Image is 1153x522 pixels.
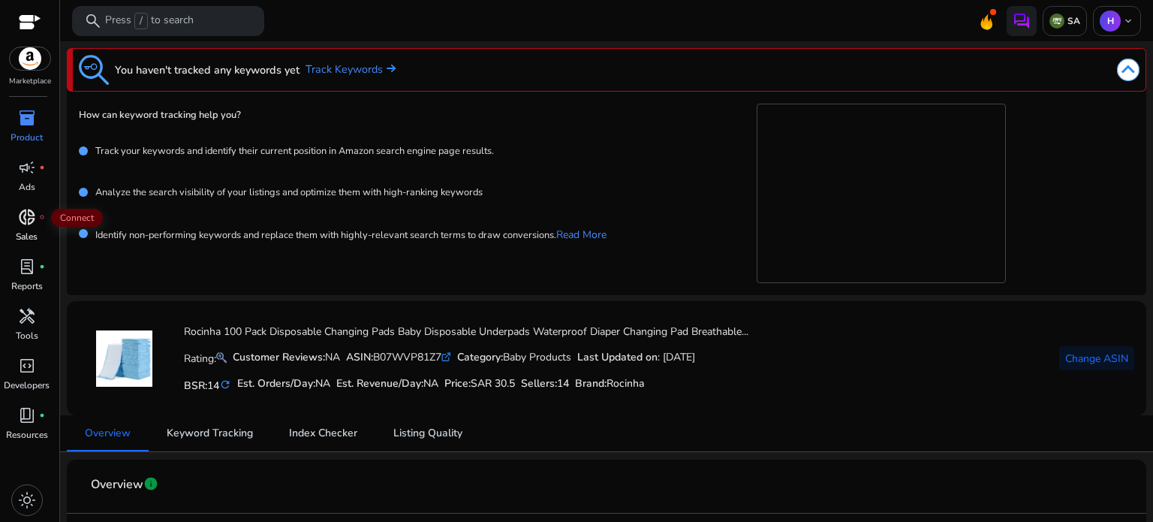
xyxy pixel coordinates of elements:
[1117,59,1139,81] img: dropdown-arrow.svg
[39,164,45,170] span: fiber_manual_record
[18,208,36,226] span: donut_small
[16,230,38,243] p: Sales
[184,349,227,367] p: Rating:
[115,61,300,79] h3: You haven't tracked any keywords yet
[11,279,43,293] p: Reports
[237,378,330,391] h5: Est. Orders/Day:
[556,228,607,242] a: Read More
[521,378,569,391] h5: Sellers:
[423,376,438,391] span: NA
[457,349,571,365] div: Baby Products
[184,376,231,393] h5: BSR:
[315,376,330,391] span: NA
[19,180,35,194] p: Ads
[84,12,102,30] span: search
[233,349,340,365] div: NA
[444,378,515,391] h5: Price:
[11,131,43,144] p: Product
[6,428,48,442] p: Resources
[39,412,45,418] span: fiber_manual_record
[18,357,36,375] span: code_blocks
[575,378,644,391] h5: :
[1122,15,1134,27] span: keyboard_arrow_down
[1065,351,1128,367] span: Change ASIN
[88,186,483,210] p: Analyze the search visibility of your listings and optimize them with high-ranking keywords
[557,376,569,391] span: 14
[607,376,644,391] span: Rocinha
[18,406,36,424] span: book_4
[143,476,158,491] span: info
[219,378,231,392] mat-icon: refresh
[1049,14,1064,29] img: sa.svg
[336,378,438,391] h5: Est. Revenue/Day:
[9,76,51,87] p: Marketplace
[471,376,515,391] span: SAR 30.5
[51,209,103,227] span: Connect
[1100,11,1121,32] p: H
[346,349,451,365] div: B07WVP81Z7
[577,349,695,365] div: : [DATE]
[79,55,109,85] img: keyword-tracking.svg
[383,64,396,73] img: arrow-right.svg
[18,109,36,127] span: inventory_2
[1064,15,1080,27] p: SA
[85,428,131,439] span: Overview
[88,144,494,168] p: Track your keywords and identify their current position in Amazon search engine page results.
[577,350,658,364] b: Last Updated on
[18,307,36,325] span: handyman
[105,13,194,29] p: Press to search
[184,326,748,339] h4: Rocinha 100 Pack Disposable Changing Pads Baby Disposable Underpads Waterproof Diaper Changing Pa...
[289,428,357,439] span: Index Checker
[91,472,143,498] span: Overview
[79,110,609,121] h4: How can keyword tracking help you?
[4,379,50,392] p: Developers
[96,330,152,387] img: 61fbcSrs6AL.jpg
[1059,346,1134,370] button: Change ASIN
[393,428,462,439] span: Listing Quality
[457,350,503,364] b: Category:
[134,13,148,29] span: /
[18,258,36,276] span: lab_profile
[346,350,373,364] b: ASIN:
[16,329,38,342] p: Tools
[39,214,45,220] span: fiber_manual_record
[575,376,604,391] span: Brand
[167,428,253,439] span: Keyword Tracking
[233,350,325,364] b: Customer Reviews:
[207,379,219,393] span: 14
[88,227,607,251] p: Identify non-performing keywords and replace them with highly-relevant search terms to draw conve...
[39,264,45,270] span: fiber_manual_record
[10,47,50,70] img: amazon.svg
[18,491,36,509] span: light_mode
[18,158,36,177] span: campaign
[769,116,994,266] iframe: YouTube video player
[306,62,396,78] a: Track Keywords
